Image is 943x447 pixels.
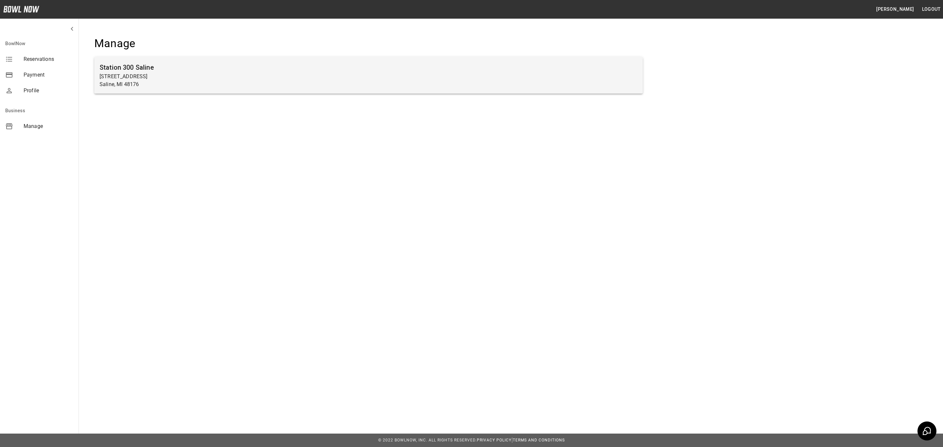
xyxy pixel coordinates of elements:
[24,55,73,63] span: Reservations
[100,73,638,80] p: [STREET_ADDRESS]
[3,6,39,12] img: logo
[477,438,511,442] a: Privacy Policy
[24,122,73,130] span: Manage
[513,438,565,442] a: Terms and Conditions
[378,438,477,442] span: © 2022 BowlNow, Inc. All Rights Reserved.
[94,37,643,50] h4: Manage
[874,3,916,15] button: [PERSON_NAME]
[919,3,943,15] button: Logout
[100,62,638,73] h6: Station 300 Saline
[100,80,638,88] p: Saline, MI 48176
[24,71,73,79] span: Payment
[24,87,73,95] span: Profile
